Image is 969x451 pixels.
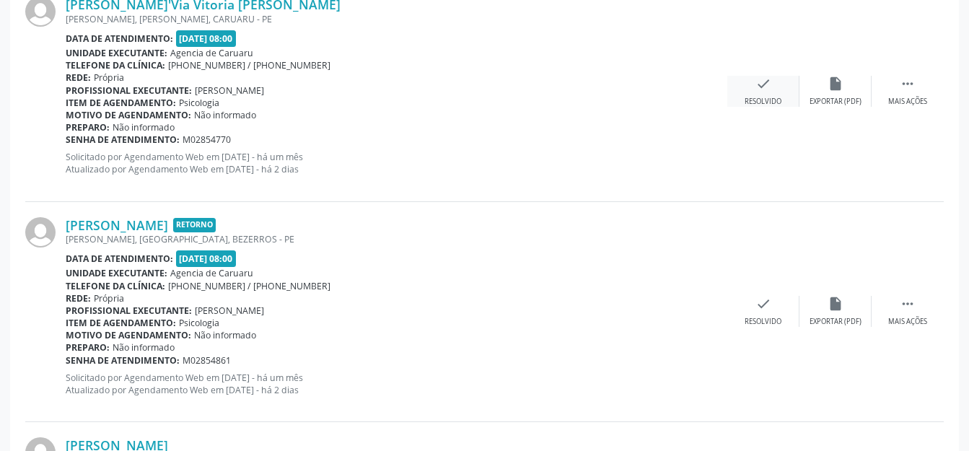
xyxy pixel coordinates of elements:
[170,267,253,279] span: Agencia de Caruaru
[66,341,110,354] b: Preparo:
[66,84,192,97] b: Profissional executante:
[179,317,219,329] span: Psicologia
[66,329,191,341] b: Motivo de agendamento:
[66,267,167,279] b: Unidade executante:
[195,84,264,97] span: [PERSON_NAME]
[173,218,216,233] span: Retorno
[66,109,191,121] b: Motivo de agendamento:
[66,133,180,146] b: Senha de atendimento:
[113,341,175,354] span: Não informado
[168,280,330,292] span: [PHONE_NUMBER] / [PHONE_NUMBER]
[170,47,253,59] span: Agencia de Caruaru
[810,317,861,327] div: Exportar (PDF)
[179,97,219,109] span: Psicologia
[113,121,175,133] span: Não informado
[66,217,168,233] a: [PERSON_NAME]
[176,30,237,47] span: [DATE] 08:00
[66,317,176,329] b: Item de agendamento:
[66,280,165,292] b: Telefone da clínica:
[810,97,861,107] div: Exportar (PDF)
[745,97,781,107] div: Resolvido
[888,317,927,327] div: Mais ações
[66,372,727,396] p: Solicitado por Agendamento Web em [DATE] - há um mês Atualizado por Agendamento Web em [DATE] - h...
[66,121,110,133] b: Preparo:
[66,292,91,305] b: Rede:
[183,354,231,367] span: M02854861
[176,250,237,267] span: [DATE] 08:00
[66,354,180,367] b: Senha de atendimento:
[66,97,176,109] b: Item de agendamento:
[94,71,124,84] span: Própria
[900,296,916,312] i: 
[66,71,91,84] b: Rede:
[745,317,781,327] div: Resolvido
[828,76,843,92] i: insert_drive_file
[66,151,727,175] p: Solicitado por Agendamento Web em [DATE] - há um mês Atualizado por Agendamento Web em [DATE] - h...
[194,109,256,121] span: Não informado
[195,305,264,317] span: [PERSON_NAME]
[66,233,727,245] div: [PERSON_NAME], [GEOGRAPHIC_DATA], BEZERROS - PE
[828,296,843,312] i: insert_drive_file
[888,97,927,107] div: Mais ações
[66,47,167,59] b: Unidade executante:
[900,76,916,92] i: 
[66,305,192,317] b: Profissional executante:
[66,253,173,265] b: Data de atendimento:
[755,296,771,312] i: check
[168,59,330,71] span: [PHONE_NUMBER] / [PHONE_NUMBER]
[755,76,771,92] i: check
[66,59,165,71] b: Telefone da clínica:
[194,329,256,341] span: Não informado
[66,32,173,45] b: Data de atendimento:
[66,13,727,25] div: [PERSON_NAME], [PERSON_NAME], CARUARU - PE
[94,292,124,305] span: Própria
[25,217,56,248] img: img
[183,133,231,146] span: M02854770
